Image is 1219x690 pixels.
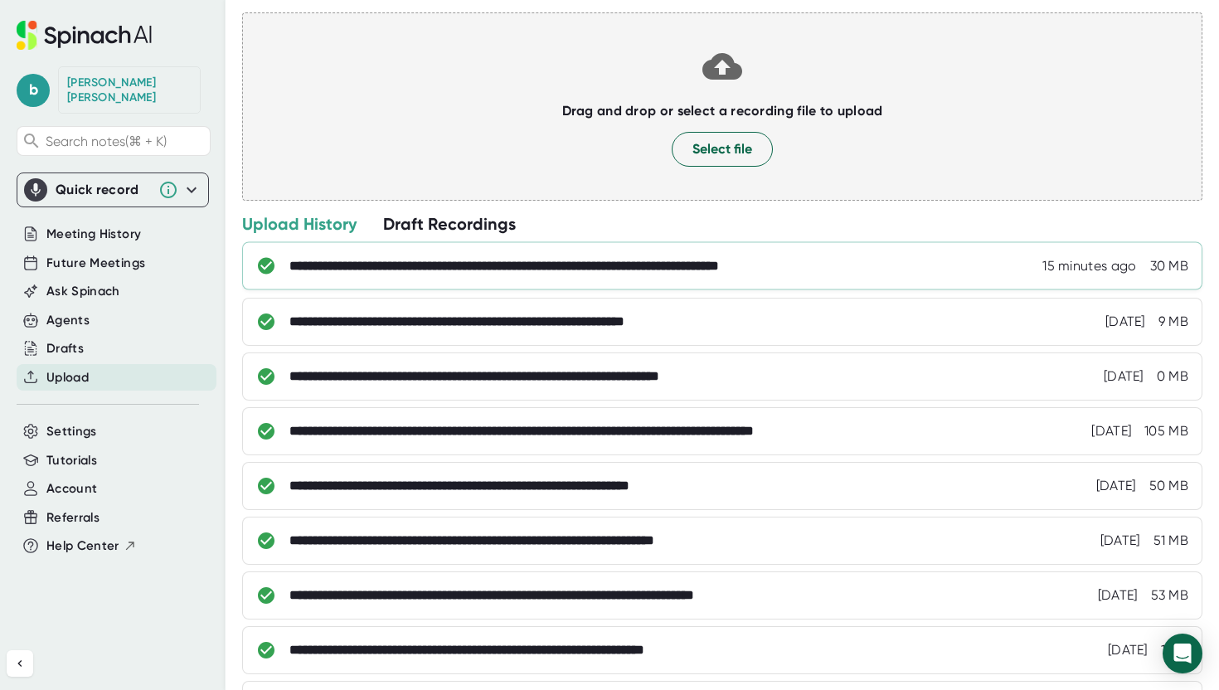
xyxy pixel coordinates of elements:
span: Help Center [46,537,119,556]
button: Meeting History [46,225,141,244]
button: Help Center [46,537,137,556]
button: Tutorials [46,451,97,470]
div: Draft Recordings [383,213,516,235]
div: 7/26/2025, 7:59:42 AM [1108,642,1148,658]
span: b [17,74,50,107]
button: Referrals [46,508,100,527]
button: Account [46,479,97,498]
span: Search notes (⌘ + K) [46,134,206,149]
div: Open Intercom Messenger [1163,634,1202,673]
b: Drag and drop or select a recording file to upload [562,103,883,119]
div: 0 MB [1157,368,1188,385]
div: [DATE] [1105,313,1145,330]
div: 7/26/2025, 1:14:02 PM [1100,532,1140,549]
div: 7/27/2025, 12:33:31 AM [1091,423,1131,440]
div: 105 MB [1144,423,1188,440]
button: Upload [46,368,89,387]
div: Upload History [242,213,357,235]
div: 30 MB [1150,258,1189,275]
div: 9 MB [1158,313,1188,330]
div: 9/18/2025, 10:00:12 AM [1042,258,1136,275]
div: 51 MB [1153,532,1189,549]
div: 1 MB [1161,642,1188,658]
div: Quick record [56,182,150,198]
div: 7/27/2025, 12:29:54 AM [1096,478,1136,494]
div: Quick record [24,173,202,207]
button: Agents [46,311,90,330]
div: 50 MB [1149,478,1189,494]
span: Select file [692,139,752,159]
button: Future Meetings [46,254,145,273]
button: Collapse sidebar [7,650,33,677]
div: 7/26/2025, 9:01:34 AM [1098,587,1138,604]
button: Select file [672,132,773,167]
div: Brian Gewirtz [67,75,192,104]
button: Ask Spinach [46,282,120,301]
button: Settings [46,422,97,441]
div: 7/27/2025, 5:13:08 PM [1104,368,1144,385]
button: Drafts [46,339,84,358]
div: 53 MB [1151,587,1189,604]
